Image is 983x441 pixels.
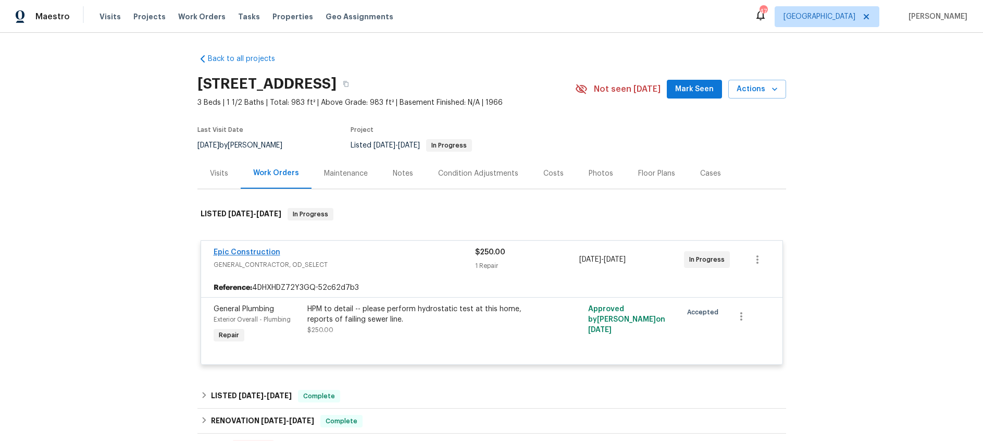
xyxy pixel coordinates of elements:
span: [DATE] [197,142,219,149]
span: [DATE] [239,392,264,399]
a: Epic Construction [214,249,280,256]
a: Back to all projects [197,54,297,64]
span: $250.00 [475,249,505,256]
span: Visits [99,11,121,22]
span: In Progress [427,142,471,149]
span: Repair [215,330,243,340]
span: - [228,210,281,217]
span: [DATE] [256,210,281,217]
span: In Progress [689,254,729,265]
span: Last Visit Date [197,127,243,133]
span: [DATE] [374,142,395,149]
span: - [239,392,292,399]
div: Floor Plans [638,168,675,179]
div: Cases [700,168,721,179]
span: Project [351,127,374,133]
span: Maestro [35,11,70,22]
span: [DATE] [228,210,253,217]
span: [DATE] [588,326,612,334]
span: - [579,254,626,265]
div: LISTED [DATE]-[DATE]Complete [197,384,786,409]
span: [DATE] [398,142,420,149]
span: [DATE] [261,417,286,424]
span: General Plumbing [214,305,274,313]
span: [GEOGRAPHIC_DATA] [783,11,855,22]
div: 47 [760,6,767,17]
h6: LISTED [211,390,292,402]
div: RENOVATION [DATE]-[DATE]Complete [197,409,786,434]
span: 3 Beds | 1 1/2 Baths | Total: 983 ft² | Above Grade: 983 ft² | Basement Finished: N/A | 1966 [197,97,575,108]
div: 4DHXHDZ72Y3GQ-52c62d7b3 [201,278,782,297]
div: by [PERSON_NAME] [197,139,295,152]
span: Complete [299,391,339,401]
div: Costs [543,168,564,179]
h6: LISTED [201,208,281,220]
b: Reference: [214,283,252,293]
span: In Progress [289,209,332,219]
span: Listed [351,142,472,149]
div: Condition Adjustments [438,168,518,179]
div: HPM to detail -- please perform hydrostatic test at this home, reports of failing sewer line. [307,304,536,325]
span: Approved by [PERSON_NAME] on [588,305,665,334]
span: Projects [133,11,166,22]
span: Accepted [687,307,723,317]
span: [DATE] [579,256,601,263]
div: Maintenance [324,168,368,179]
h6: RENOVATION [211,415,314,427]
button: Mark Seen [667,80,722,99]
button: Actions [728,80,786,99]
span: Geo Assignments [326,11,393,22]
div: 1 Repair [475,261,580,271]
div: Work Orders [253,168,299,178]
span: Mark Seen [675,83,714,96]
div: LISTED [DATE]-[DATE]In Progress [197,198,786,231]
span: - [261,417,314,424]
span: [PERSON_NAME] [904,11,967,22]
span: [DATE] [267,392,292,399]
div: Visits [210,168,228,179]
span: Actions [737,83,778,96]
span: Work Orders [178,11,226,22]
button: Copy Address [337,75,355,93]
span: - [374,142,420,149]
span: Complete [321,416,362,426]
span: Not seen [DATE] [594,84,661,94]
div: Notes [393,168,413,179]
span: Properties [272,11,313,22]
h2: [STREET_ADDRESS] [197,79,337,89]
span: Tasks [238,13,260,20]
span: Exterior Overall - Plumbing [214,316,291,323]
span: [DATE] [604,256,626,263]
div: Photos [589,168,613,179]
span: GENERAL_CONTRACTOR, OD_SELECT [214,260,475,270]
span: $250.00 [307,327,333,333]
span: [DATE] [289,417,314,424]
